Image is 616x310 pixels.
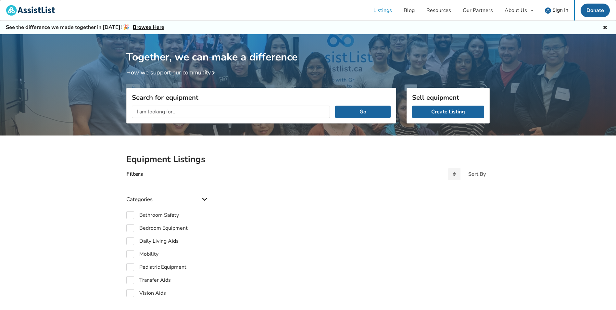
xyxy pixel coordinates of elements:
a: Browse Here [133,24,164,31]
button: Go [335,106,391,118]
a: user icon Sign In [539,0,574,20]
span: Sign In [552,6,568,14]
h1: Together, we can make a difference [126,34,490,64]
h3: Sell equipment [412,93,484,102]
a: How we support our community [126,69,217,76]
a: Resources [421,0,457,20]
a: Blog [398,0,421,20]
label: Bedroom Equipment [126,224,188,232]
h2: Equipment Listings [126,154,490,165]
div: About Us [505,8,527,13]
img: user icon [545,7,551,14]
h3: Search for equipment [132,93,391,102]
h5: See the difference we made together in [DATE]! 🎉 [6,24,164,31]
label: Bathroom Safety [126,211,179,219]
img: assistlist-logo [6,5,55,16]
div: Categories [126,183,209,206]
input: I am looking for... [132,106,330,118]
label: Pediatric Equipment [126,263,186,271]
div: Sort By [468,172,486,177]
h4: Filters [126,170,143,178]
a: Create Listing [412,106,484,118]
label: Transfer Aids [126,276,171,284]
a: Listings [368,0,398,20]
label: Daily Living Aids [126,237,179,245]
a: Donate [581,4,610,17]
a: Our Partners [457,0,499,20]
label: Mobility [126,250,158,258]
label: Vision Aids [126,289,166,297]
